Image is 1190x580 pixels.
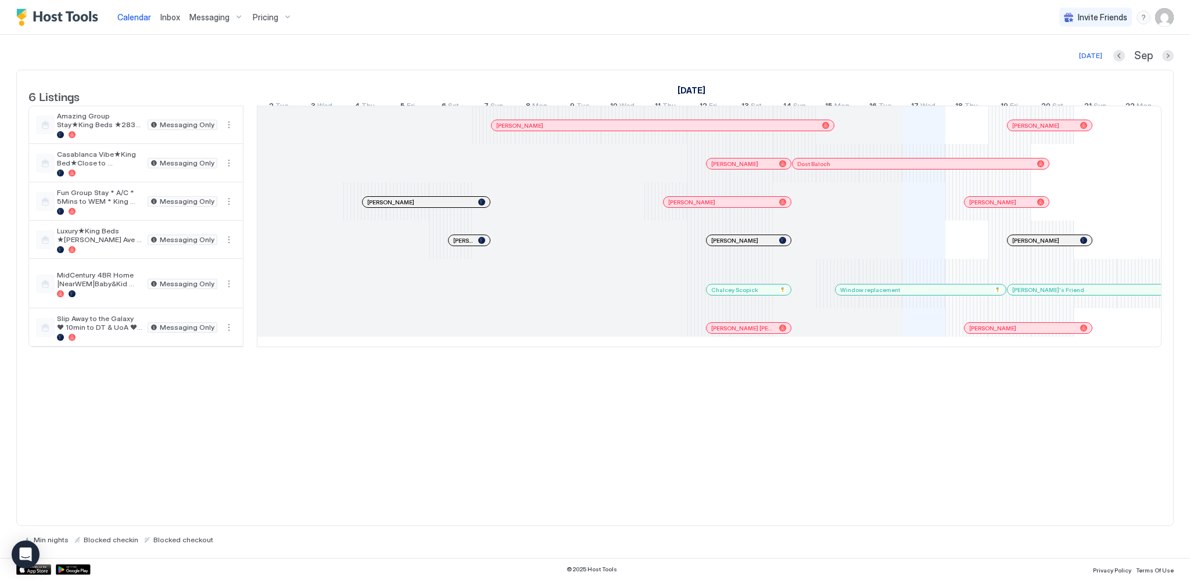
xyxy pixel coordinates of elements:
[668,199,715,206] span: [PERSON_NAME]
[1012,237,1059,244] span: [PERSON_NAME]
[1134,49,1153,63] span: Sep
[655,101,661,113] span: 11
[269,101,274,113] span: 2
[222,118,236,132] div: menu
[675,82,708,99] a: September 2, 2025
[607,99,637,116] a: September 10, 2025
[576,101,589,113] span: Tue
[16,564,51,575] a: App Store
[222,233,236,247] button: More options
[496,122,543,129] span: [PERSON_NAME]
[920,101,935,113] span: Wed
[117,11,151,23] a: Calendar
[793,101,806,113] span: Sun
[453,237,474,244] span: [PERSON_NAME]
[969,325,1016,332] span: [PERSON_NAME]
[1136,563,1174,575] a: Terms Of Use
[57,150,143,167] span: Casablanca Vibe★King Bed★Close to [PERSON_NAME] Ave and Uof A ★Smart Home★Free Parking
[1155,8,1174,27] div: User profile
[189,12,230,23] span: Messaging
[1136,567,1174,574] span: Terms Of Use
[1001,101,1008,113] span: 19
[367,199,414,206] span: [PERSON_NAME]
[222,233,236,247] div: menu
[1052,101,1063,113] span: Sat
[1162,50,1174,62] button: Next month
[222,277,236,291] div: menu
[1093,567,1131,574] span: Privacy Policy
[448,101,459,113] span: Sat
[317,101,332,113] span: Wed
[34,535,69,544] span: Min nights
[783,101,791,113] span: 14
[222,118,236,132] button: More options
[700,101,707,113] span: 12
[797,160,830,168] span: Dost Baloch
[1113,50,1125,62] button: Previous month
[407,101,415,113] span: Fri
[361,101,375,113] span: Thu
[57,111,143,129] span: Amazing Group Stay★King Beds ★2837 SQ FT★Baby Friendly★Smart Home★Free parking
[1077,49,1104,63] button: [DATE]
[711,160,758,168] span: [PERSON_NAME]
[911,101,919,113] span: 17
[400,101,405,113] span: 5
[840,286,900,294] span: Window replacement
[160,11,180,23] a: Inbox
[1038,99,1066,116] a: September 20, 2025
[711,286,758,294] span: Chalcey Scopick
[1094,101,1106,113] span: Sun
[998,99,1021,116] a: September 19, 2025
[84,535,138,544] span: Blocked checkin
[28,87,80,105] span: 6 Listings
[526,101,531,113] span: 8
[780,99,809,116] a: September 14, 2025
[311,101,316,113] span: 3
[253,12,278,23] span: Pricing
[222,156,236,170] button: More options
[570,101,575,113] span: 9
[869,101,877,113] span: 16
[1123,99,1155,116] a: September 22, 2025
[610,101,618,113] span: 10
[1078,12,1127,23] span: Invite Friends
[532,101,547,113] span: Mon
[652,99,679,116] a: September 11, 2025
[397,99,418,116] a: September 5, 2025
[741,101,749,113] span: 13
[866,99,894,116] a: September 16, 2025
[969,199,1016,206] span: [PERSON_NAME]
[711,325,775,332] span: [PERSON_NAME] [PERSON_NAME]
[490,101,503,113] span: Sun
[952,99,981,116] a: September 18, 2025
[825,101,833,113] span: 15
[1079,51,1102,61] div: [DATE]
[908,99,938,116] a: September 17, 2025
[697,99,720,116] a: September 12, 2025
[523,99,550,116] a: September 8, 2025
[484,101,489,113] span: 7
[1012,122,1059,129] span: [PERSON_NAME]
[879,101,891,113] span: Tue
[619,101,635,113] span: Wed
[308,99,335,116] a: September 3, 2025
[739,99,765,116] a: September 13, 2025
[352,99,378,116] a: September 4, 2025
[1137,10,1150,24] div: menu
[57,314,143,332] span: Slip Away to the Galaxy ♥ 10min to DT & UoA ♥ Baby Friendly ♥ Free Parking
[12,541,40,568] div: Open Intercom Messenger
[709,101,717,113] span: Fri
[1041,101,1051,113] span: 20
[153,535,213,544] span: Blocked checkout
[222,194,236,208] button: More options
[56,564,91,575] a: Google Play Store
[16,9,103,26] a: Host Tools Logo
[354,101,360,113] span: 4
[57,188,143,206] span: Fun Group Stay * A/C * 5Mins to WEM * King Bed * Sleep16 * Crib*
[57,271,143,288] span: MidCentury 4BR Home |NearWEM|Baby&Kid friendly|A/C
[955,101,963,113] span: 18
[834,101,850,113] span: Mon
